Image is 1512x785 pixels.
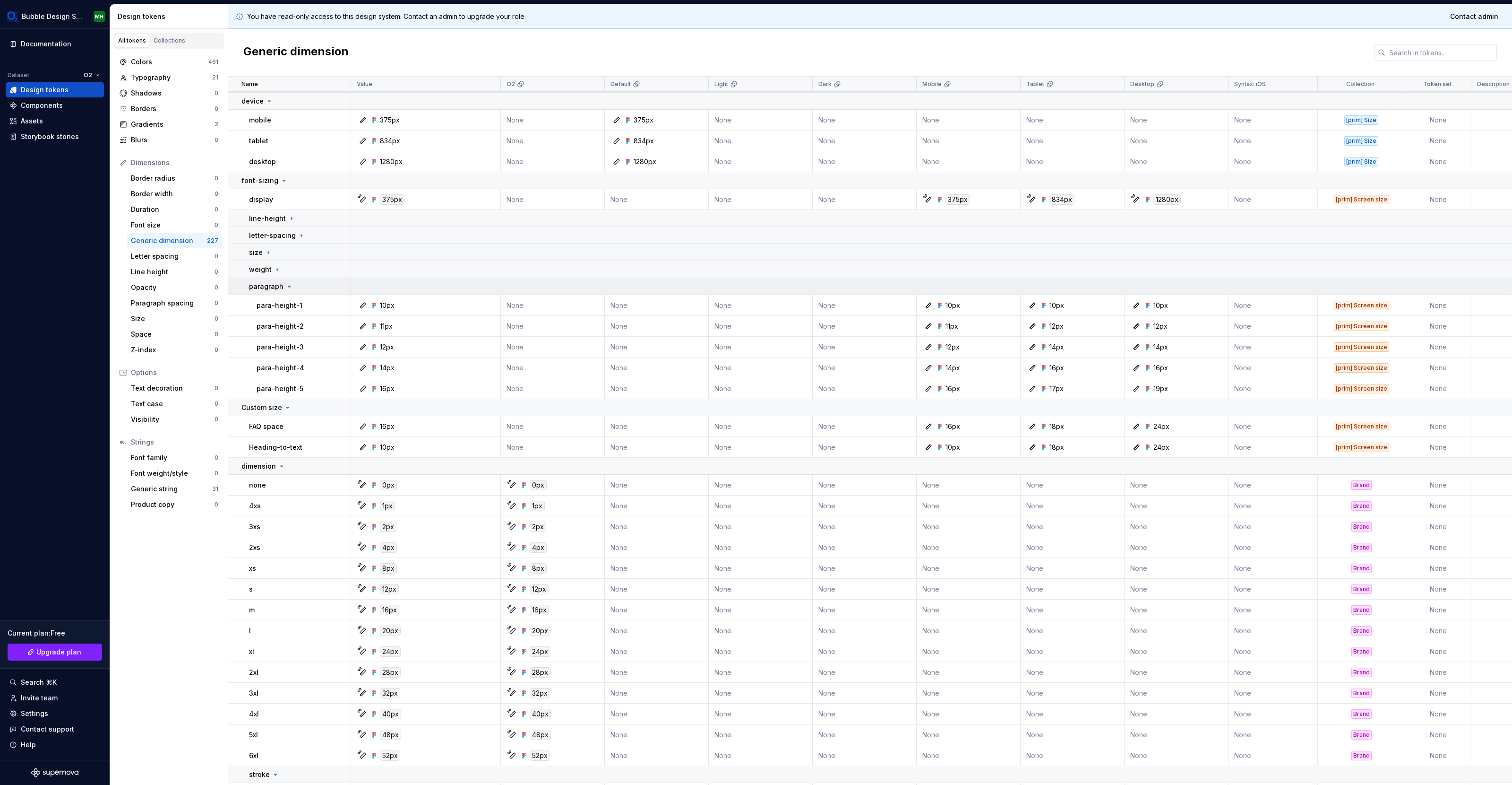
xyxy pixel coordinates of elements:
div: 16px [1049,363,1064,373]
td: None [813,316,917,337]
td: None [501,151,605,172]
div: Z-index [131,345,215,355]
div: Duration [131,205,215,214]
p: Token set [1423,80,1452,88]
div: 0 [215,454,218,462]
div: 0px [380,480,397,490]
a: Line height0 [127,264,222,279]
a: Product copy0 [127,497,222,512]
td: None [605,516,709,537]
div: 0 [215,253,218,260]
a: Typography21 [116,70,222,85]
a: Font family0 [127,450,222,465]
div: Invite team [21,693,58,703]
td: None [1405,189,1471,210]
div: 24px [1153,422,1169,431]
a: Borders0 [116,101,222,116]
div: Product copy [131,500,215,509]
td: None [1405,475,1471,496]
td: None [1021,110,1125,131]
div: 18px [1049,422,1064,431]
td: None [709,110,813,131]
div: Design tokens [118,12,224,21]
div: 24px [1153,443,1169,452]
td: None [813,110,917,131]
td: None [501,337,605,358]
img: 1a847f6c-1245-4c66-adf2-ab3a177fc91e.png [7,11,18,22]
div: Bubble Design System [22,12,82,21]
td: None [1125,110,1228,131]
h2: Generic dimension [243,44,349,61]
div: 834px [634,136,654,146]
a: Text decoration0 [127,381,222,396]
td: None [813,295,917,316]
td: None [1228,358,1318,378]
div: [prim] Size [1344,136,1378,146]
p: Default [610,80,631,88]
div: Text decoration [131,384,215,393]
p: Name [241,80,258,88]
td: None [1228,295,1318,316]
a: Documentation [6,36,104,52]
div: 14px [380,363,395,373]
a: Components [6,98,104,113]
div: 11px [380,322,393,331]
div: 0 [215,384,218,392]
div: Gradients [131,120,215,129]
p: O2 [507,80,515,88]
div: 1px [380,501,395,511]
td: None [1125,131,1228,151]
td: None [501,437,605,458]
p: size [249,248,263,257]
div: 10px [1049,301,1064,310]
a: Generic string31 [127,481,222,497]
div: 0 [215,284,218,291]
p: Custom size [241,403,282,412]
td: None [917,151,1021,172]
p: none [249,480,266,490]
td: None [709,516,813,537]
div: 0 [215,416,218,423]
div: 834px [1049,194,1074,205]
div: [prim] Screen size [1334,301,1389,310]
td: None [1228,337,1318,358]
td: None [1405,416,1471,437]
div: 19px [1153,384,1168,393]
div: 16px [945,422,960,431]
a: Letter spacing0 [127,249,222,264]
td: None [501,131,605,151]
td: None [605,437,709,458]
td: None [1228,316,1318,337]
div: 375px [380,194,404,205]
td: None [1405,437,1471,458]
td: None [1405,295,1471,316]
div: Documentation [21,39,71,49]
div: Dataset [8,71,29,79]
a: Supernova Logo [31,768,78,777]
div: 0 [215,400,218,408]
td: None [1125,151,1228,172]
td: None [1228,189,1318,210]
a: Gradients2 [116,117,222,132]
div: 834px [380,136,400,146]
div: 10px [945,443,960,452]
button: Bubble Design SystemMH [2,6,108,26]
td: None [1021,516,1125,537]
div: 16px [1153,363,1168,373]
div: Collections [154,37,185,44]
p: 4xs [249,501,261,511]
td: None [1228,378,1318,399]
span: O2 [84,71,92,79]
td: None [709,378,813,399]
button: Help [6,737,104,752]
div: Help [21,740,36,750]
td: None [1405,496,1471,516]
td: None [501,358,605,378]
a: Design tokens [6,82,104,97]
td: None [813,475,917,496]
div: [prim] Screen size [1334,322,1389,331]
span: Contact admin [1450,12,1498,21]
div: 1280px [634,157,656,166]
p: dimension [241,462,276,471]
td: None [709,496,813,516]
